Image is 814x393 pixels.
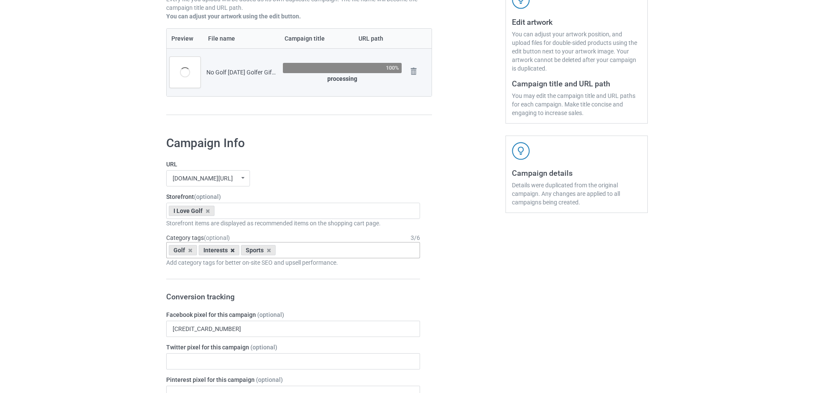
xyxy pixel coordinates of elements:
div: [DOMAIN_NAME][URL] [173,175,233,181]
div: Interests [199,245,240,255]
img: svg+xml;base64,PD94bWwgdmVyc2lvbj0iMS4wIiBlbmNvZGluZz0iVVRGLTgiPz4KPHN2ZyB3aWR0aD0iNDJweCIgaGVpZ2... [512,142,530,160]
label: Category tags [166,233,230,242]
h3: Conversion tracking [166,292,420,301]
label: URL [166,160,420,168]
div: No Golf [DATE] Golfer Gift.png [206,68,277,77]
div: Add category tags for better on-site SEO and upsell performance. [166,258,420,267]
span: (optional) [256,376,283,383]
img: svg+xml;base64,PD94bWwgdmVyc2lvbj0iMS4wIiBlbmNvZGluZz0iVVRGLTgiPz4KPHN2ZyB3aWR0aD0iMjhweCIgaGVpZ2... [408,65,420,77]
span: (optional) [257,311,284,318]
div: You may edit the campaign title and URL paths for each campaign. Make title concise and engaging ... [512,92,641,117]
div: Sports [241,245,276,255]
h3: Campaign title and URL path [512,79,641,89]
div: 3 / 6 [411,233,420,242]
div: Details were duplicated from the original campaign. Any changes are applied to all campaigns bein... [512,181,641,207]
span: (optional) [204,234,230,241]
div: 100% [386,65,399,71]
b: You can adjust your artwork using the edit button. [166,13,301,20]
label: Facebook pixel for this campaign [166,310,420,319]
div: Golf [169,245,197,255]
th: Preview [167,29,203,48]
label: Twitter pixel for this campaign [166,343,420,352]
h1: Campaign Info [166,136,420,151]
h3: Campaign details [512,168,641,178]
div: Storefront items are displayed as recommended items on the shopping cart page. [166,219,420,228]
div: processing [283,74,402,83]
h3: Edit artwork [512,17,641,27]
th: URL path [354,29,405,48]
th: Campaign title [280,29,354,48]
th: File name [203,29,280,48]
span: (optional) [250,344,277,351]
label: Pinterest pixel for this campaign [166,375,420,384]
div: I Love Golf [169,206,215,216]
div: You can adjust your artwork position, and upload files for double-sided products using the edit b... [512,30,641,73]
span: (optional) [194,193,221,200]
label: Storefront [166,192,420,201]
